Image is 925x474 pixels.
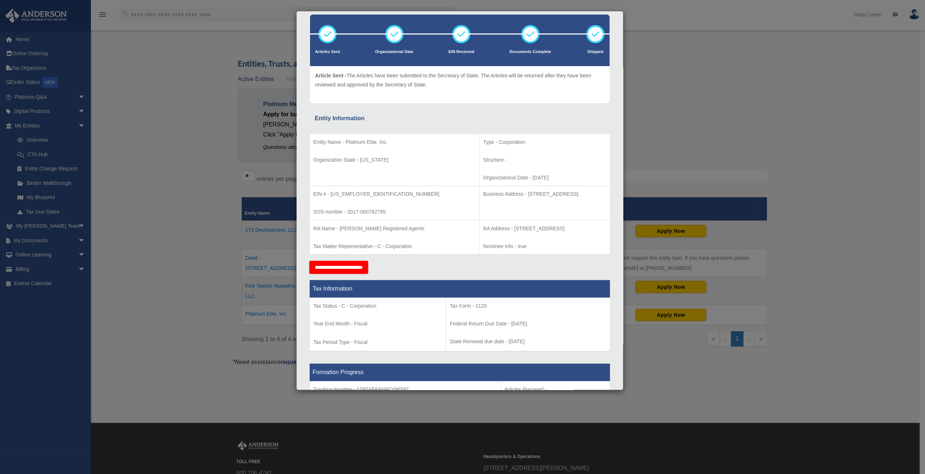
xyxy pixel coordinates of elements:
p: Federal Return Due Date - [DATE] [450,319,606,328]
p: Structure - [483,155,606,165]
p: EIN # - [US_EMPLOYER_IDENTIFICATION_NUMBER] [313,190,475,199]
span: Article Sent - [315,73,346,78]
th: Formation Progress [310,364,610,381]
p: Tax Status - C - Corporation [313,301,442,311]
p: EIN Recieved [449,48,474,56]
p: Documents Complete [509,48,551,56]
p: Year End Month - Fiscal [313,319,442,328]
p: The Articles have been submitted to the Secretary of State. The Articles will be returned after t... [315,71,604,89]
p: Organizational Date - [DATE] [483,173,606,182]
p: Organization State - [US_STATE] [313,155,475,165]
div: Entity Information [315,113,605,123]
p: State Renewal due date - [DATE] [450,337,606,346]
p: Tax Matter Representative - C - Corporation [313,242,475,251]
p: RA Address - [STREET_ADDRESS] [483,224,606,233]
p: RA Name - [PERSON_NAME] Registered Agents [313,224,475,233]
p: Shipped [586,48,604,56]
p: Entity Name - Platinum Elite, Inc. [313,138,475,147]
p: Organizational Date [375,48,413,56]
th: Tax Information [310,280,610,298]
p: Tracking Number - 1Z97XF930397496597 [313,385,497,394]
p: Business Address - [STREET_ADDRESS] [483,190,606,199]
p: Nominee Info - true [483,242,606,251]
p: Tax Form - 1120 [450,301,606,311]
p: Type - Corporation [483,138,606,147]
td: Tax Period Type - Fiscal [310,298,446,352]
p: SOS number - 2017-000762795 [313,207,475,216]
p: Articles Prepared - [504,385,606,394]
p: Articles Sent [315,48,340,56]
